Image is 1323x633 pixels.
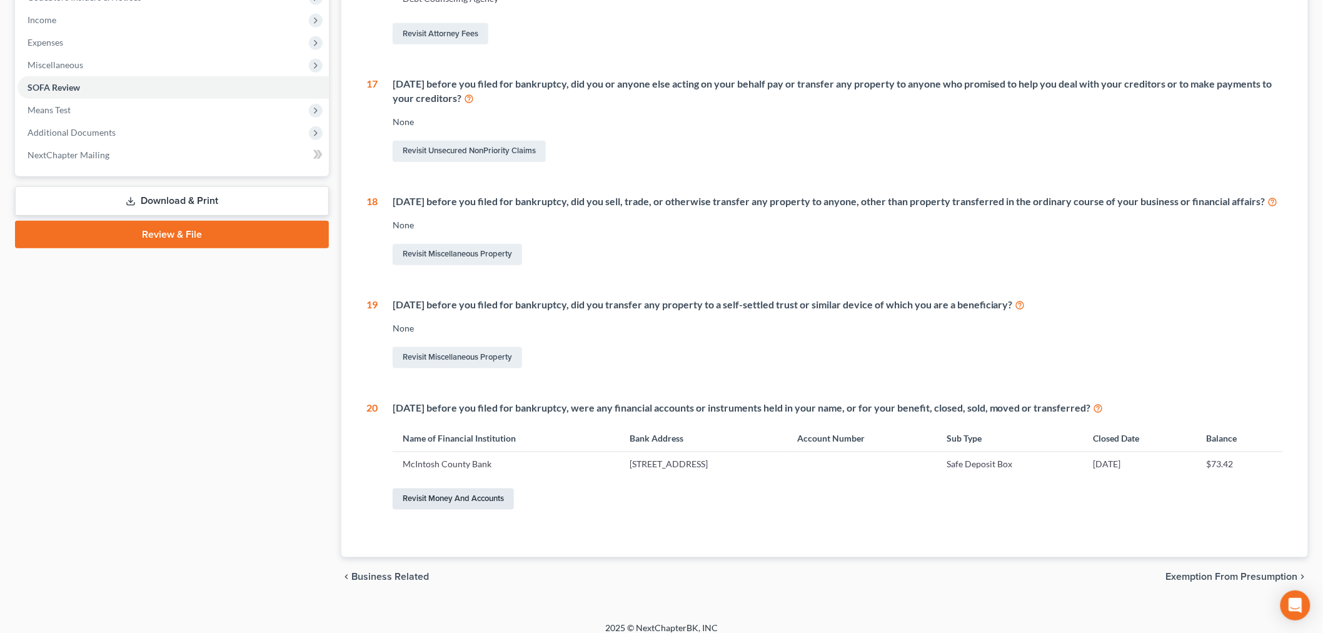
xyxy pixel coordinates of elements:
[1280,590,1310,620] div: Open Intercom Messenger
[620,452,788,476] td: [STREET_ADDRESS]
[393,141,546,162] a: Revisit Unsecured NonPriority Claims
[393,195,1283,209] div: [DATE] before you filed for bankruptcy, did you sell, trade, or otherwise transfer any property t...
[393,244,522,265] a: Revisit Miscellaneous Property
[1084,425,1197,452] th: Closed Date
[28,59,83,70] span: Miscellaneous
[393,425,620,452] th: Name of Financial Institution
[28,37,63,48] span: Expenses
[366,195,378,268] div: 18
[393,23,488,44] a: Revisit Attorney Fees
[366,77,378,165] div: 17
[393,77,1283,106] div: [DATE] before you filed for bankruptcy, did you or anyone else acting on your behalf pay or trans...
[341,572,351,582] i: chevron_left
[620,425,788,452] th: Bank Address
[341,572,429,582] button: chevron_left Business Related
[15,186,329,216] a: Download & Print
[366,298,378,371] div: 19
[18,76,329,99] a: SOFA Review
[28,104,71,115] span: Means Test
[1166,572,1308,582] button: Exemption from Presumption chevron_right
[393,452,620,476] td: McIntosh County Bank
[1197,425,1283,452] th: Balance
[937,425,1084,452] th: Sub Type
[28,14,56,25] span: Income
[393,489,514,510] a: Revisit Money and Accounts
[15,221,329,248] a: Review & File
[1084,452,1197,476] td: [DATE]
[18,144,329,166] a: NextChapter Mailing
[393,298,1283,312] div: [DATE] before you filed for bankruptcy, did you transfer any property to a self-settled trust or ...
[1166,572,1298,582] span: Exemption from Presumption
[393,219,1283,231] div: None
[393,322,1283,335] div: None
[351,572,429,582] span: Business Related
[366,401,378,512] div: 20
[393,116,1283,128] div: None
[1298,572,1308,582] i: chevron_right
[1197,452,1283,476] td: $73.42
[28,82,80,93] span: SOFA Review
[28,127,116,138] span: Additional Documents
[393,347,522,368] a: Revisit Miscellaneous Property
[393,401,1283,415] div: [DATE] before you filed for bankruptcy, were any financial accounts or instruments held in your n...
[788,425,937,452] th: Account Number
[28,149,109,160] span: NextChapter Mailing
[937,452,1084,476] td: Safe Deposit Box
